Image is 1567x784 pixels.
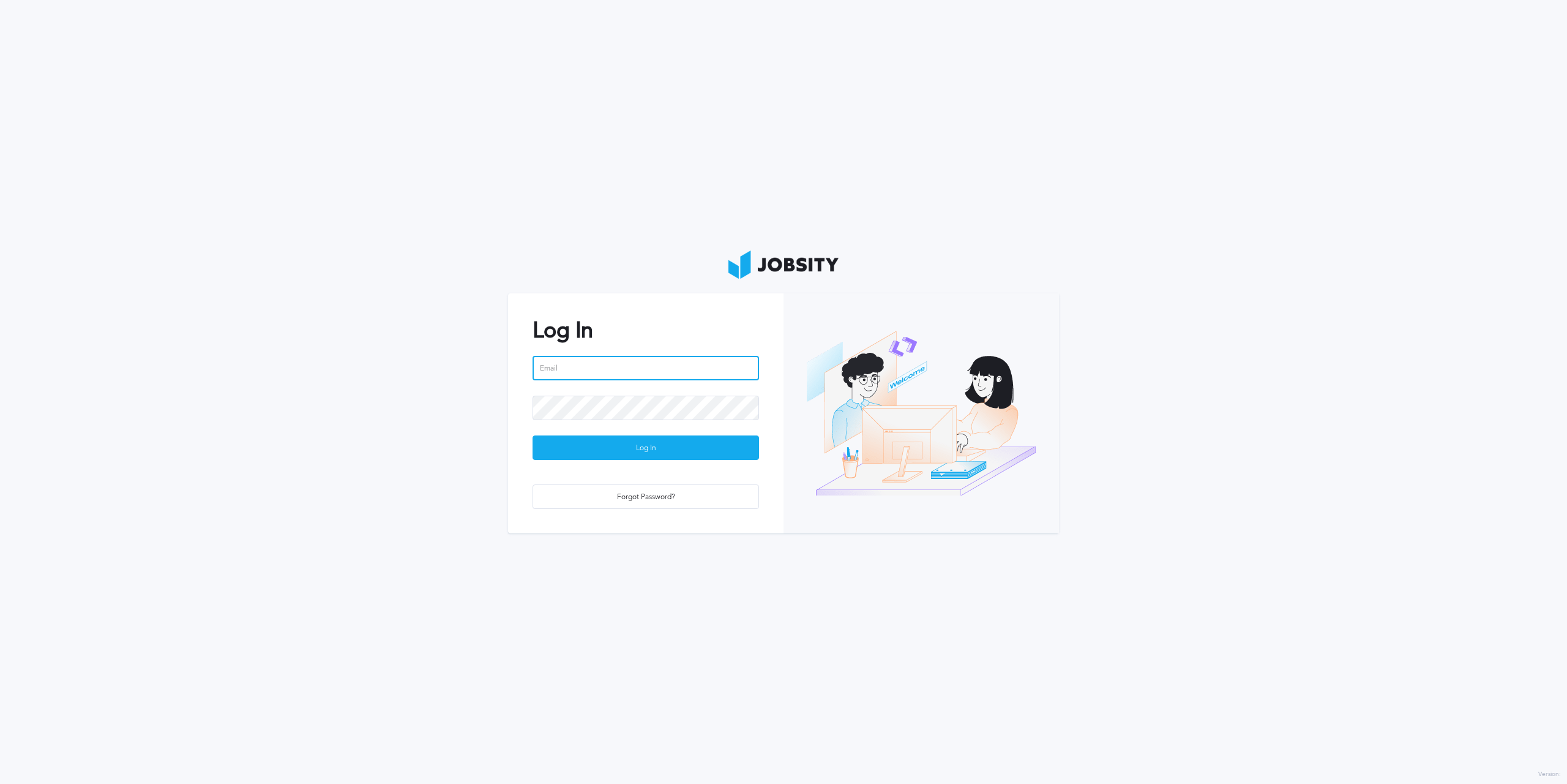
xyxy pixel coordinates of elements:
div: Forgot Password? [533,485,758,510]
label: Version: [1538,771,1561,778]
div: Log In [533,436,758,461]
button: Log In [533,435,759,460]
h2: Log In [533,318,759,343]
input: Email [533,356,759,380]
button: Forgot Password? [533,484,759,509]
